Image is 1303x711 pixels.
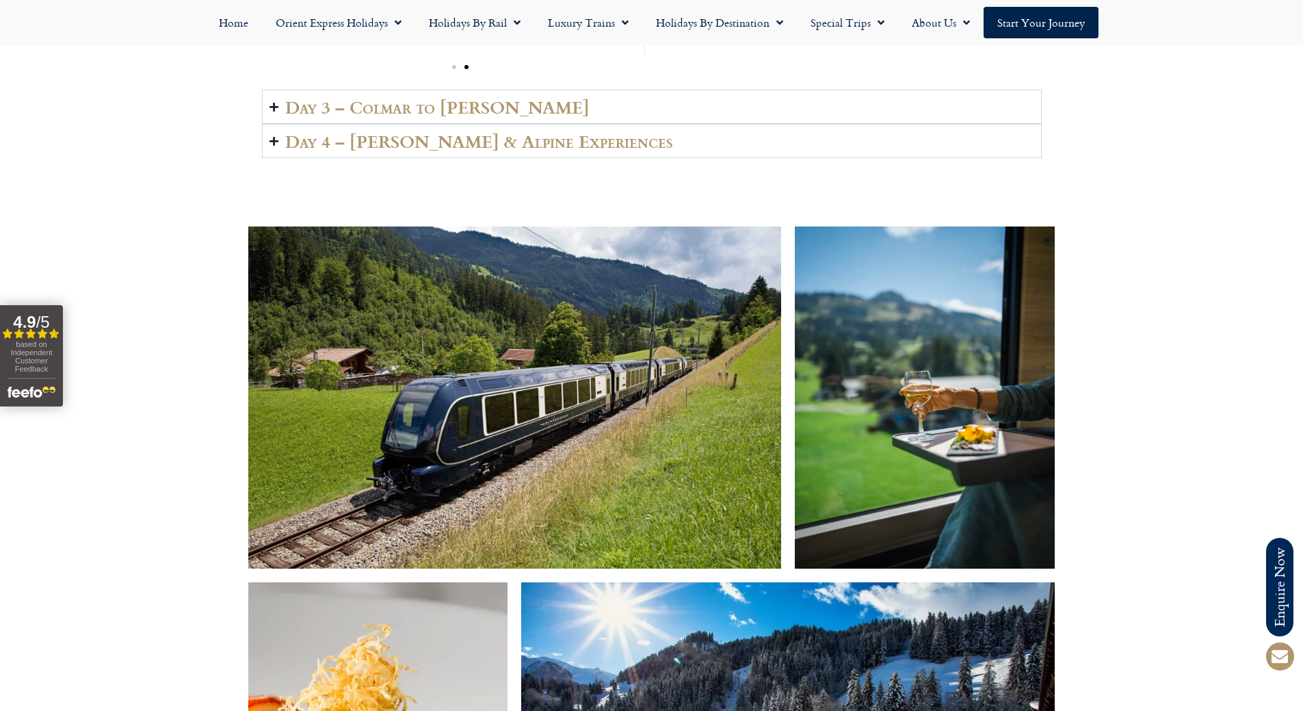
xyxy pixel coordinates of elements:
a: Special Trips [797,7,898,38]
span: Go to slide 1 [452,65,456,69]
a: About Us [898,7,984,38]
nav: Menu [7,7,1296,38]
span: Go to slide 2 [464,65,469,69]
a: Holidays by Destination [642,7,797,38]
a: Holidays by Rail [415,7,534,38]
a: Start your Journey [984,7,1098,38]
summary: Day 4 – [PERSON_NAME] & Alpine Experiences [262,124,1042,158]
a: Luxury Trains [534,7,642,38]
a: Orient Express Holidays [262,7,415,38]
summary: Day 3 – Colmar to [PERSON_NAME] [262,90,1042,124]
a: Home [205,7,262,38]
h2: Day 3 – Colmar to [PERSON_NAME] [285,97,590,116]
h2: Day 4 – [PERSON_NAME] & Alpine Experiences [285,131,673,151]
